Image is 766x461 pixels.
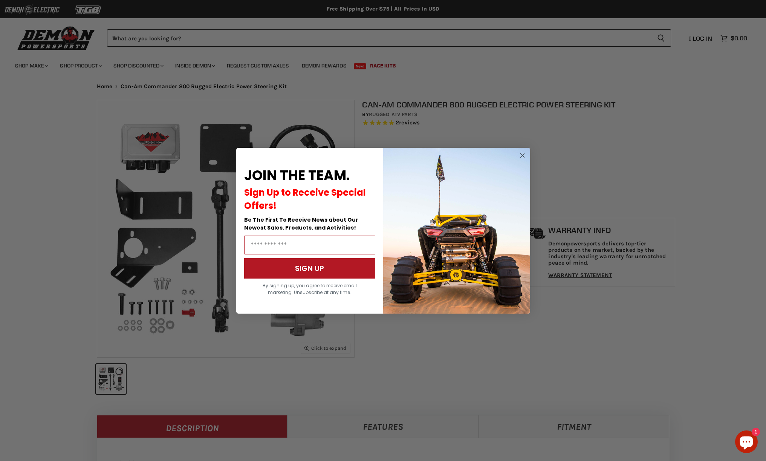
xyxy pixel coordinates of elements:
input: Email Address [244,236,375,254]
inbox-online-store-chat: Shopify online store chat [733,430,760,455]
button: SIGN UP [244,258,375,279]
span: JOIN THE TEAM. [244,166,350,185]
img: a9095488-b6e7-41ba-879d-588abfab540b.jpeg [383,148,530,314]
span: Be The First To Receive News about Our Newest Sales, Products, and Activities! [244,216,358,231]
button: Close dialog [518,151,527,160]
span: By signing up, you agree to receive email marketing. Unsubscribe at any time. [263,282,357,296]
span: Sign Up to Receive Special Offers! [244,186,366,212]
